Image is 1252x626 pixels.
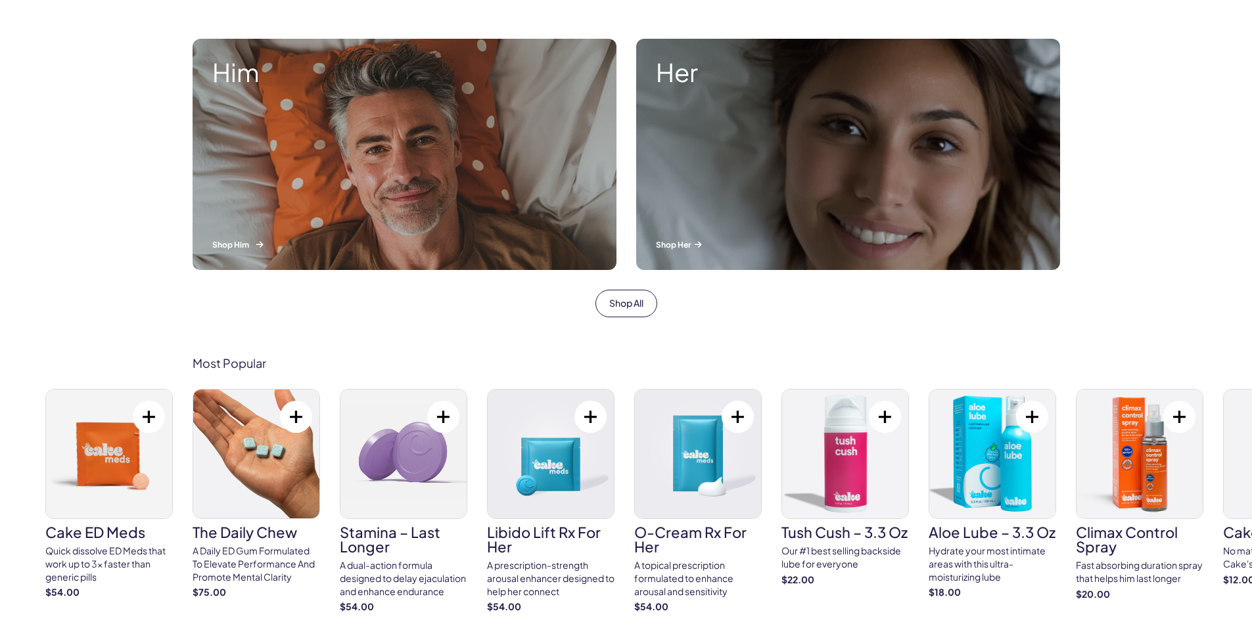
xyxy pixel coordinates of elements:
[340,600,467,614] strong: $54.00
[193,389,320,598] a: The Daily Chew The Daily Chew A Daily ED Gum Formulated To Elevate Performance And Promote Mental...
[595,290,657,317] a: Shop All
[183,29,626,280] a: A man smiling while lying in bed. Him Shop Him
[340,389,467,613] a: Stamina – Last Longer Stamina – Last Longer A dual-action formula designed to delay ejaculation a...
[929,525,1056,539] h3: Aloe Lube – 3.3 oz
[929,545,1056,583] div: Hydrate your most intimate areas with this ultra-moisturizing lube
[929,389,1056,598] a: Aloe Lube – 3.3 oz Aloe Lube – 3.3 oz Hydrate your most intimate areas with this ultra-moisturizi...
[212,58,597,86] strong: Him
[781,573,909,587] strong: $22.00
[1076,389,1203,600] a: Climax Control Spray Climax Control Spray Fast absorbing duration spray that helps him last longe...
[487,559,614,598] div: A prescription-strength arousal enhancer designed to help her connect
[634,559,762,598] div: A topical prescription formulated to enhance arousal and sensitivity
[340,525,467,554] h3: Stamina – Last Longer
[782,390,908,518] img: Tush Cush – 3.3 oz
[212,239,597,250] p: Shop Him
[45,586,173,599] strong: $54.00
[45,525,173,539] h3: Cake ED Meds
[634,525,762,554] h3: O-Cream Rx for Her
[46,390,172,518] img: Cake ED Meds
[626,29,1070,280] a: A woman smiling while lying in bed. Her Shop Her
[487,525,614,554] h3: Libido Lift Rx For Her
[929,586,1056,599] strong: $18.00
[487,389,614,613] a: Libido Lift Rx For Her Libido Lift Rx For Her A prescription-strength arousal enhancer designed t...
[193,586,320,599] strong: $75.00
[45,389,173,598] a: Cake ED Meds Cake ED Meds Quick dissolve ED Meds that work up to 3x faster than generic pills $54.00
[781,389,909,586] a: Tush Cush – 3.3 oz Tush Cush – 3.3 oz Our #1 best selling backside lube for everyone $22.00
[1076,525,1203,554] h3: Climax Control Spray
[45,545,173,583] div: Quick dissolve ED Meds that work up to 3x faster than generic pills
[634,389,762,613] a: O-Cream Rx for Her O-Cream Rx for Her A topical prescription formulated to enhance arousal and se...
[340,390,467,518] img: Stamina – Last Longer
[781,545,909,570] div: Our #1 best selling backside lube for everyone
[1076,588,1203,601] strong: $20.00
[488,390,614,518] img: Libido Lift Rx For Her
[929,390,1055,518] img: Aloe Lube – 3.3 oz
[193,545,320,583] div: A Daily ED Gum Formulated To Elevate Performance And Promote Mental Clarity
[656,58,1040,86] strong: Her
[634,600,762,614] strong: $54.00
[340,559,467,598] div: A dual-action formula designed to delay ejaculation and enhance endurance
[193,390,319,518] img: The Daily Chew
[656,239,1040,250] p: Shop Her
[1076,559,1203,585] div: Fast absorbing duration spray that helps him last longer
[487,600,614,614] strong: $54.00
[781,525,909,539] h3: Tush Cush – 3.3 oz
[635,390,761,518] img: O-Cream Rx for Her
[1077,390,1203,518] img: Climax Control Spray
[193,525,320,539] h3: The Daily Chew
